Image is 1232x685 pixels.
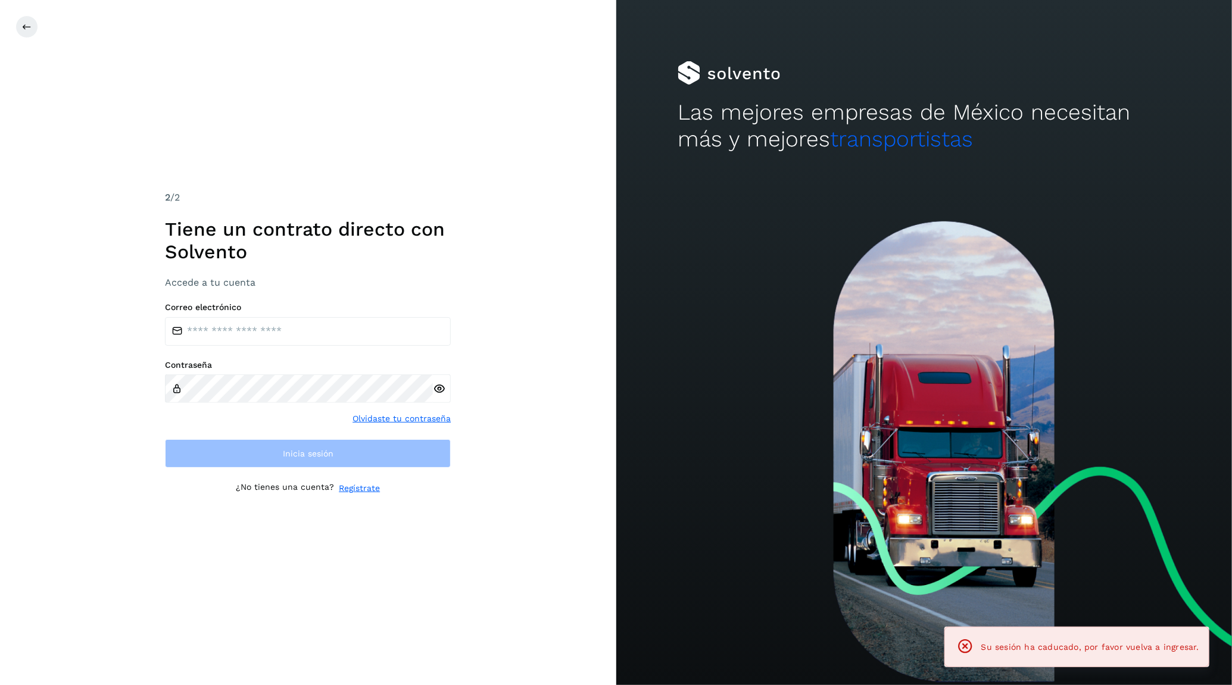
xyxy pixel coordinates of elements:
h3: Accede a tu cuenta [165,277,451,288]
span: Inicia sesión [283,449,333,458]
label: Contraseña [165,360,451,370]
a: Olvidaste tu contraseña [353,412,451,425]
div: /2 [165,190,451,205]
h1: Tiene un contrato directo con Solvento [165,218,451,264]
a: Regístrate [339,482,380,495]
p: ¿No tienes una cuenta? [236,482,334,495]
span: transportistas [830,126,973,152]
label: Correo electrónico [165,302,451,312]
span: 2 [165,192,170,203]
button: Inicia sesión [165,439,451,468]
h2: Las mejores empresas de México necesitan más y mejores [678,99,1171,152]
span: Su sesión ha caducado, por favor vuelva a ingresar. [981,642,1199,652]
